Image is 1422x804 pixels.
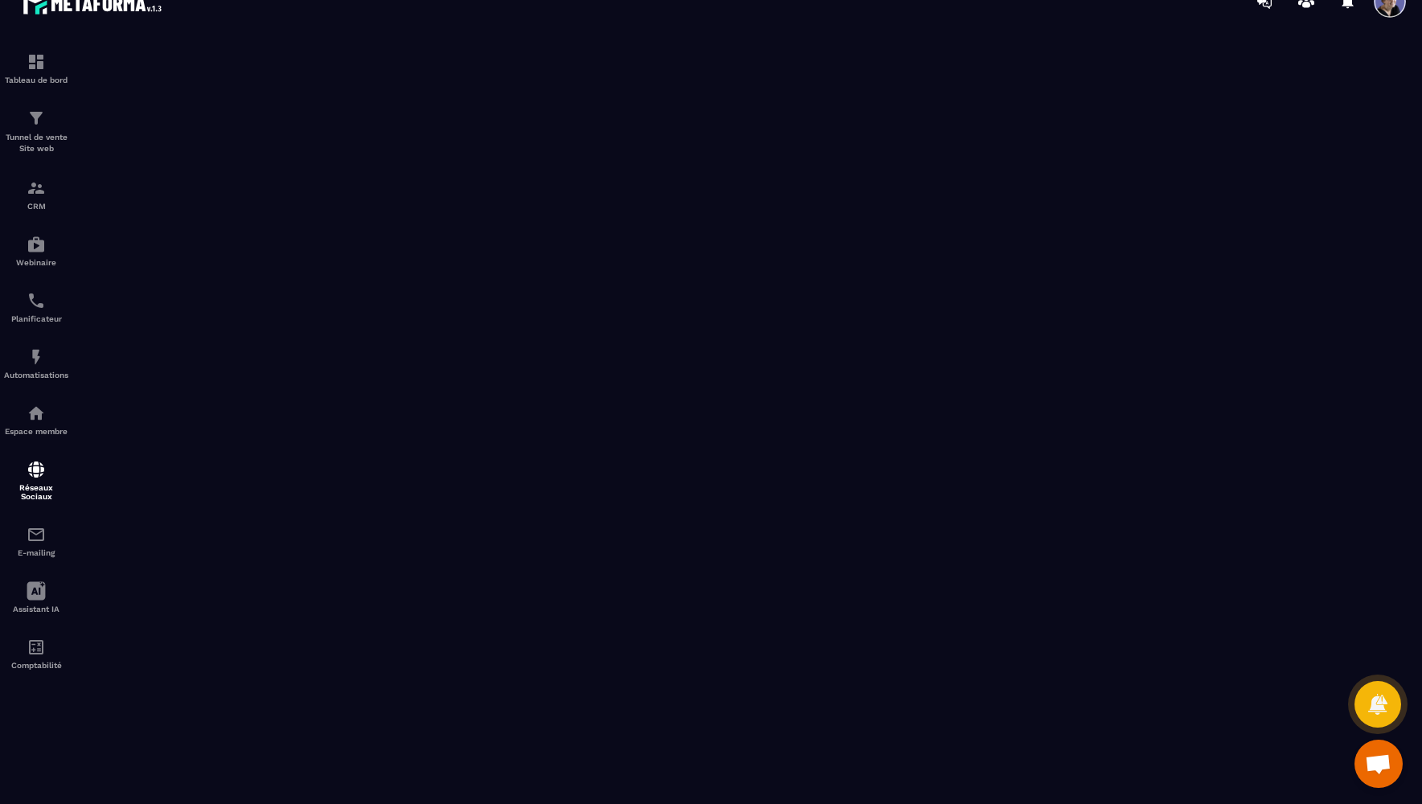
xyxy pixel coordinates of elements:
p: E-mailing [4,548,68,557]
img: automations [27,235,46,254]
a: emailemailE-mailing [4,513,68,569]
a: automationsautomationsAutomatisations [4,335,68,392]
div: Ouvrir le chat [1354,740,1403,788]
img: formation [27,178,46,198]
img: social-network [27,460,46,479]
a: social-networksocial-networkRéseaux Sociaux [4,448,68,513]
p: Automatisations [4,371,68,379]
a: schedulerschedulerPlanificateur [4,279,68,335]
a: automationsautomationsEspace membre [4,392,68,448]
img: formation [27,109,46,128]
p: CRM [4,202,68,211]
img: automations [27,347,46,367]
p: Tunnel de vente Site web [4,132,68,154]
a: formationformationTunnel de vente Site web [4,96,68,166]
a: Assistant IA [4,569,68,626]
img: accountant [27,638,46,657]
a: formationformationCRM [4,166,68,223]
img: formation [27,52,46,72]
a: formationformationTableau de bord [4,40,68,96]
img: scheduler [27,291,46,310]
p: Planificateur [4,314,68,323]
p: Webinaire [4,258,68,267]
img: automations [27,404,46,423]
p: Espace membre [4,427,68,436]
p: Réseaux Sociaux [4,483,68,501]
p: Comptabilité [4,661,68,670]
img: email [27,525,46,544]
p: Tableau de bord [4,76,68,84]
a: accountantaccountantComptabilité [4,626,68,682]
p: Assistant IA [4,605,68,613]
a: automationsautomationsWebinaire [4,223,68,279]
